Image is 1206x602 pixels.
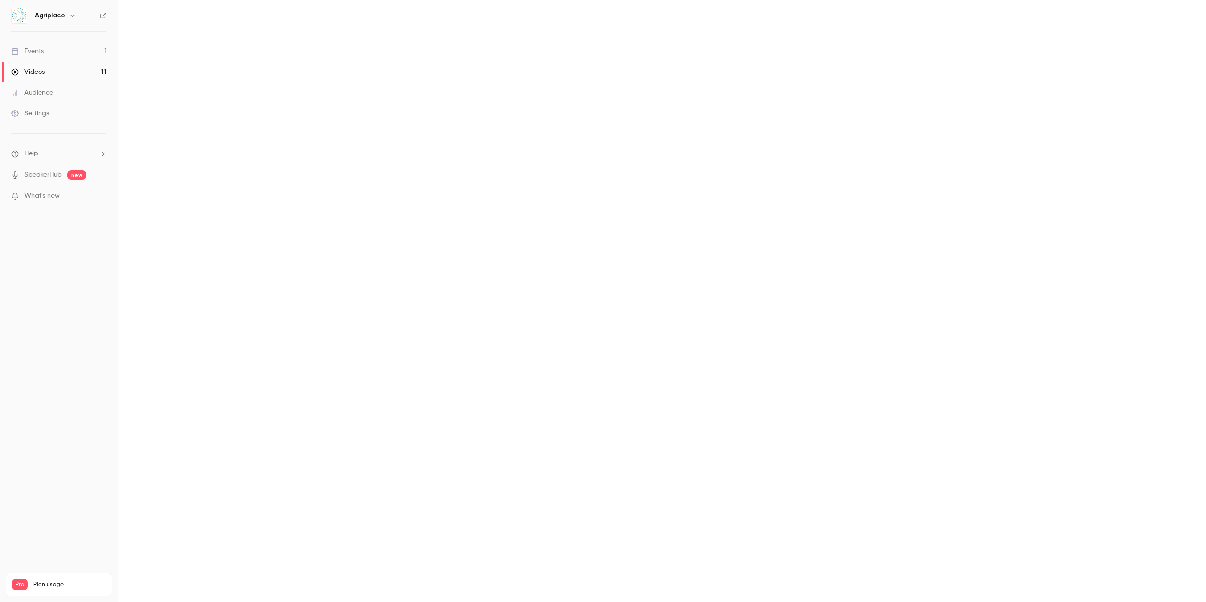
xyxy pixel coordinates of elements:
div: Settings [11,109,49,118]
a: SpeakerHub [24,170,62,180]
img: Agriplace [12,8,27,23]
span: Plan usage [33,581,106,588]
div: Videos [11,67,45,77]
div: Audience [11,88,53,97]
iframe: Noticeable Trigger [95,192,106,201]
h6: Agriplace [35,11,65,20]
span: What's new [24,191,60,201]
li: help-dropdown-opener [11,149,106,159]
span: Pro [12,579,28,590]
span: Help [24,149,38,159]
div: Events [11,47,44,56]
span: new [67,170,86,180]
